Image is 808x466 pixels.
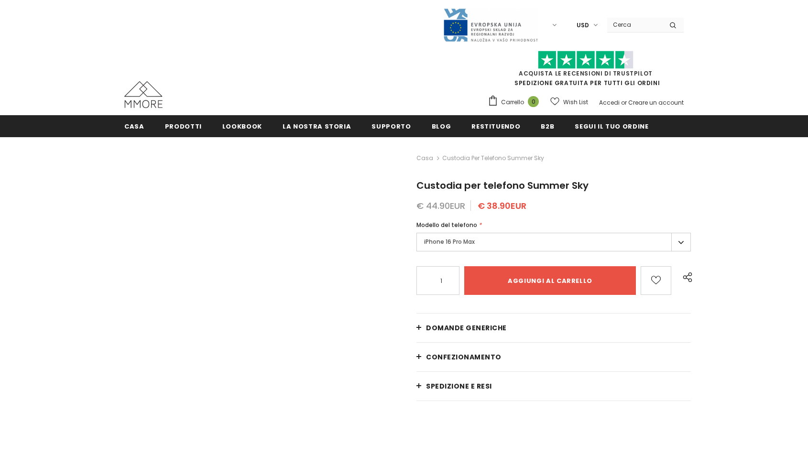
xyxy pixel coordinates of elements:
span: or [621,98,627,107]
span: Blog [432,122,451,131]
span: Carrello [501,98,524,107]
span: CONFEZIONAMENTO [426,352,502,362]
span: supporto [371,122,411,131]
a: Carrello 0 [488,95,544,109]
a: Javni Razpis [443,21,538,29]
a: Casa [416,152,433,164]
span: Restituendo [471,122,520,131]
span: Custodia per telefono Summer Sky [442,152,544,164]
span: Modello del telefono [416,221,477,229]
img: Javni Razpis [443,8,538,43]
span: USD [577,21,589,30]
a: Blog [432,115,451,137]
label: iPhone 16 Pro Max [416,233,691,251]
a: Lookbook [222,115,262,137]
span: 0 [528,96,539,107]
input: Aggiungi al carrello [464,266,636,295]
span: Segui il tuo ordine [575,122,648,131]
a: supporto [371,115,411,137]
a: Casa [124,115,144,137]
input: Search Site [607,18,662,32]
span: Lookbook [222,122,262,131]
span: B2B [541,122,554,131]
img: Casi MMORE [124,81,163,108]
a: Wish List [550,94,588,110]
a: Spedizione e resi [416,372,691,401]
span: € 44.90EUR [416,200,465,212]
a: La nostra storia [283,115,351,137]
span: La nostra storia [283,122,351,131]
a: B2B [541,115,554,137]
a: Domande generiche [416,314,691,342]
img: Fidati di Pilot Stars [538,51,633,69]
a: Acquista le recensioni di TrustPilot [519,69,653,77]
span: Prodotti [165,122,202,131]
a: Accedi [599,98,620,107]
a: Prodotti [165,115,202,137]
span: Custodia per telefono Summer Sky [416,179,589,192]
span: SPEDIZIONE GRATUITA PER TUTTI GLI ORDINI [488,55,684,87]
span: € 38.90EUR [478,200,526,212]
span: Spedizione e resi [426,381,492,391]
a: Creare un account [628,98,684,107]
a: Segui il tuo ordine [575,115,648,137]
a: CONFEZIONAMENTO [416,343,691,371]
span: Domande generiche [426,323,507,333]
span: Casa [124,122,144,131]
a: Restituendo [471,115,520,137]
span: Wish List [563,98,588,107]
